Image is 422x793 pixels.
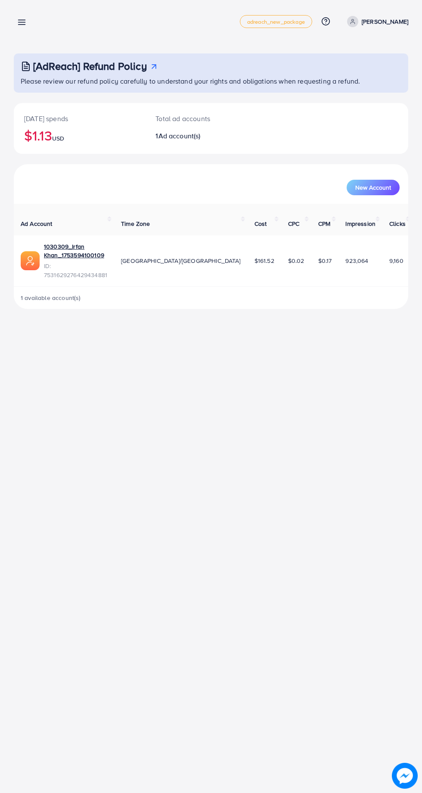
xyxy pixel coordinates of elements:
[121,219,150,228] span: Time Zone
[254,256,274,265] span: $161.52
[121,256,241,265] span: [GEOGRAPHIC_DATA]/[GEOGRAPHIC_DATA]
[21,76,403,86] p: Please review our refund policy carefully to understand your rights and obligations when requesti...
[21,293,81,302] span: 1 available account(s)
[24,127,135,144] h2: $1.13
[392,763,418,789] img: image
[33,60,147,72] h3: [AdReach] Refund Policy
[52,134,64,143] span: USD
[21,251,40,270] img: ic-ads-acc.e4c84228.svg
[389,256,403,265] span: 9,160
[344,16,408,27] a: [PERSON_NAME]
[288,256,304,265] span: $0.02
[318,219,330,228] span: CPM
[318,256,332,265] span: $0.17
[44,242,107,260] a: 1030309_Irfan Khan_1753594100109
[345,256,368,265] span: 923,064
[254,219,267,228] span: Cost
[158,131,201,140] span: Ad account(s)
[24,113,135,124] p: [DATE] spends
[355,184,391,190] span: New Account
[21,219,53,228] span: Ad Account
[362,16,408,27] p: [PERSON_NAME]
[155,132,233,140] h2: 1
[247,19,305,25] span: adreach_new_package
[288,219,299,228] span: CPC
[240,15,312,28] a: adreach_new_package
[155,113,233,124] p: Total ad accounts
[345,219,375,228] span: Impression
[347,180,400,195] button: New Account
[389,219,406,228] span: Clicks
[44,262,107,279] span: ID: 7531629276429434881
